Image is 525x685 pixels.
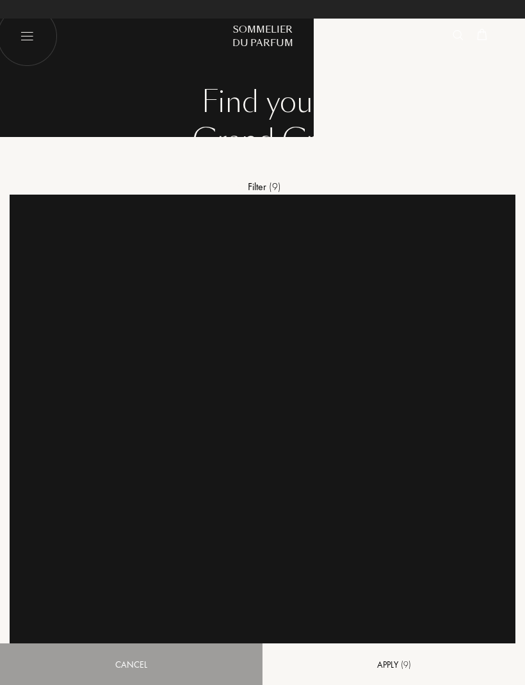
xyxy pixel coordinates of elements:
div: Sommelier [219,23,306,36]
div: du Parfum [219,36,306,50]
div: Filter [10,179,509,195]
div: Cancel [115,657,147,671]
div: Grand Cru [19,122,506,160]
div: Find your [19,83,506,122]
img: cart_white.svg [477,29,487,40]
img: search_icn_white.svg [453,30,464,40]
span: ( 9 ) [266,180,281,193]
div: Apply [377,657,411,671]
span: ( 1 ) [488,28,501,42]
span: ( 9 ) [398,658,411,670]
img: new_filter_w.svg [238,184,245,190]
